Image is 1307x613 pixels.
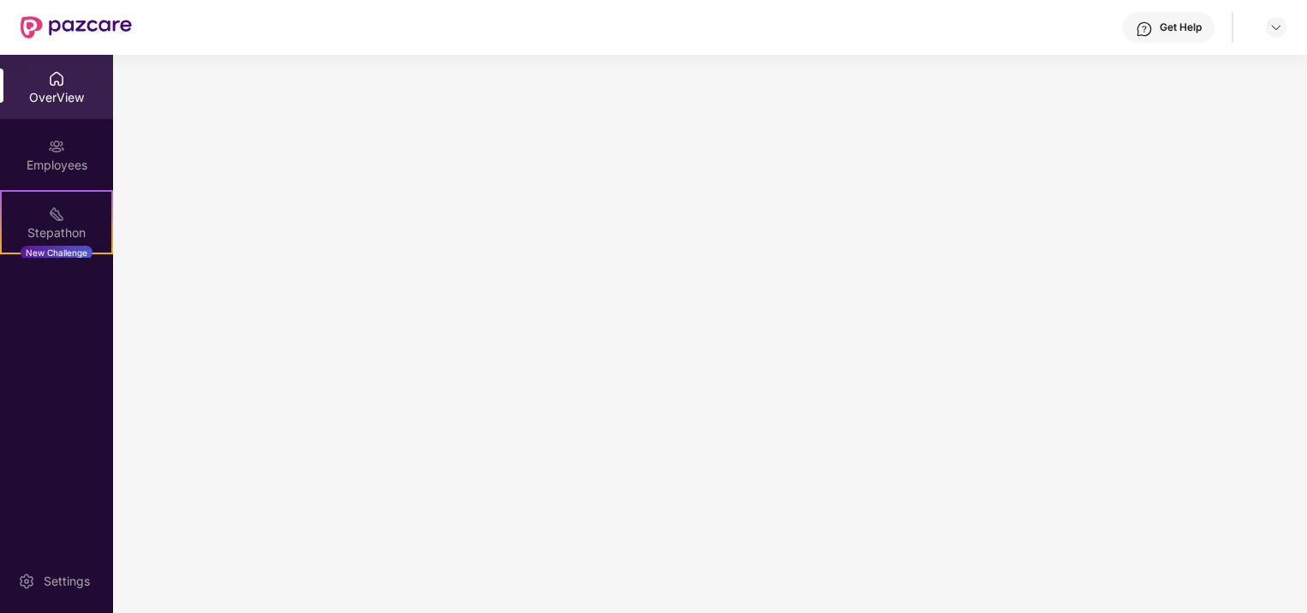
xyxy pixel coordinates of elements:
img: svg+xml;base64,PHN2ZyBpZD0iSG9tZSIgeG1sbnM9Imh0dHA6Ly93d3cudzMub3JnLzIwMDAvc3ZnIiB3aWR0aD0iMjAiIG... [48,70,65,87]
img: svg+xml;base64,PHN2ZyBpZD0iRW1wbG95ZWVzIiB4bWxucz0iaHR0cDovL3d3dy53My5vcmcvMjAwMC9zdmciIHdpZHRoPS... [48,138,65,155]
img: svg+xml;base64,PHN2ZyB4bWxucz0iaHR0cDovL3d3dy53My5vcmcvMjAwMC9zdmciIHdpZHRoPSIyMSIgaGVpZ2h0PSIyMC... [48,205,65,223]
img: New Pazcare Logo [21,16,132,39]
img: svg+xml;base64,PHN2ZyBpZD0iRHJvcGRvd24tMzJ4MzIiIHhtbG5zPSJodHRwOi8vd3d3LnczLm9yZy8yMDAwL3N2ZyIgd2... [1269,21,1283,34]
img: svg+xml;base64,PHN2ZyBpZD0iSGVscC0zMngzMiIgeG1sbnM9Imh0dHA6Ly93d3cudzMub3JnLzIwMDAvc3ZnIiB3aWR0aD... [1136,21,1153,38]
div: New Challenge [21,246,93,259]
div: Get Help [1160,21,1202,34]
img: svg+xml;base64,PHN2ZyBpZD0iU2V0dGluZy0yMHgyMCIgeG1sbnM9Imh0dHA6Ly93d3cudzMub3JnLzIwMDAvc3ZnIiB3aW... [18,573,35,590]
div: Stepathon [2,224,111,241]
div: Settings [39,573,95,590]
